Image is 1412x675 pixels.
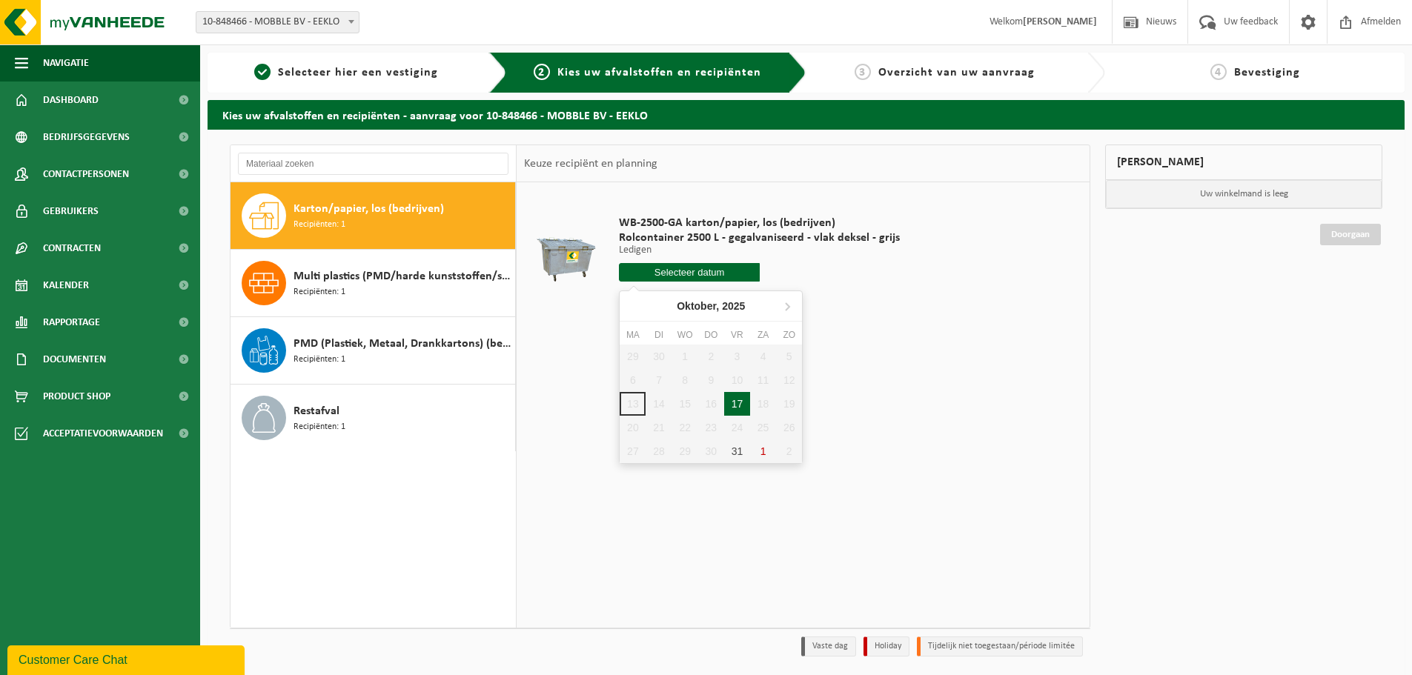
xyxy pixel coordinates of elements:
[724,392,750,416] div: 17
[196,11,359,33] span: 10-848466 - MOBBLE BV - EEKLO
[1234,67,1300,79] span: Bevestiging
[917,636,1083,656] li: Tijdelijk niet toegestaan/période limitée
[7,642,248,675] iframe: chat widget
[43,156,129,193] span: Contactpersonen
[43,230,101,267] span: Contracten
[294,335,511,353] span: PMD (Plastiek, Metaal, Drankkartons) (bedrijven)
[43,82,99,119] span: Dashboard
[1105,144,1382,180] div: [PERSON_NAME]
[43,44,89,82] span: Navigatie
[855,64,871,80] span: 3
[1210,64,1227,80] span: 4
[1106,180,1382,208] p: Uw winkelmand is leeg
[208,100,1405,129] h2: Kies uw afvalstoffen en recipiënten - aanvraag voor 10-848466 - MOBBLE BV - EEKLO
[864,636,909,656] li: Holiday
[671,294,751,318] div: Oktober,
[1023,16,1097,27] strong: [PERSON_NAME]
[43,341,106,378] span: Documenten
[878,67,1035,79] span: Overzicht van uw aanvraag
[801,636,856,656] li: Vaste dag
[294,420,345,434] span: Recipiënten: 1
[619,263,760,282] input: Selecteer datum
[722,301,745,311] i: 2025
[294,353,345,367] span: Recipiënten: 1
[231,182,516,250] button: Karton/papier, los (bedrijven) Recipiënten: 1
[619,216,900,230] span: WB-2500-GA karton/papier, los (bedrijven)
[215,64,477,82] a: 1Selecteer hier een vestiging
[698,327,724,342] div: do
[43,415,163,452] span: Acceptatievoorwaarden
[231,317,516,385] button: PMD (Plastiek, Metaal, Drankkartons) (bedrijven) Recipiënten: 1
[557,67,761,79] span: Kies uw afvalstoffen en recipiënten
[517,145,665,182] div: Keuze recipiënt en planning
[672,327,698,342] div: wo
[294,285,345,299] span: Recipiënten: 1
[750,327,776,342] div: za
[196,12,359,33] span: 10-848466 - MOBBLE BV - EEKLO
[238,153,508,175] input: Materiaal zoeken
[1320,224,1381,245] a: Doorgaan
[43,267,89,304] span: Kalender
[619,245,900,256] p: Ledigen
[278,67,438,79] span: Selecteer hier een vestiging
[724,439,750,463] div: 31
[646,327,672,342] div: di
[231,385,516,451] button: Restafval Recipiënten: 1
[254,64,271,80] span: 1
[43,304,100,341] span: Rapportage
[724,327,750,342] div: vr
[620,327,646,342] div: ma
[294,200,444,218] span: Karton/papier, los (bedrijven)
[43,119,130,156] span: Bedrijfsgegevens
[43,378,110,415] span: Product Shop
[776,327,802,342] div: zo
[619,230,900,245] span: Rolcontainer 2500 L - gegalvaniseerd - vlak deksel - grijs
[294,218,345,232] span: Recipiënten: 1
[43,193,99,230] span: Gebruikers
[294,402,339,420] span: Restafval
[231,250,516,317] button: Multi plastics (PMD/harde kunststoffen/spanbanden/EPS/folie naturel/folie gemengd) Recipiënten: 1
[534,64,550,80] span: 2
[294,267,511,285] span: Multi plastics (PMD/harde kunststoffen/spanbanden/EPS/folie naturel/folie gemengd)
